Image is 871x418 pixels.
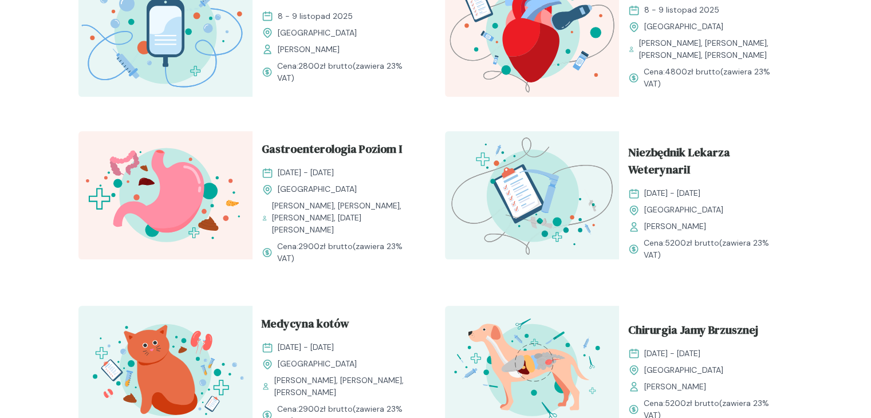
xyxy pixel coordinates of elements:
[272,200,417,236] span: [PERSON_NAME], [PERSON_NAME], [PERSON_NAME], [DATE][PERSON_NAME]
[277,240,417,265] span: Cena: (zawiera 23% VAT)
[445,131,619,259] img: aHe4VUMqNJQqH-M0_ProcMH_T.svg
[278,358,357,370] span: [GEOGRAPHIC_DATA]
[262,315,349,337] span: Medycyna kotów
[665,398,719,408] span: 5200 zł brutto
[644,4,719,16] span: 8 - 9 listopad 2025
[278,167,334,179] span: [DATE] - [DATE]
[278,183,357,195] span: [GEOGRAPHIC_DATA]
[628,321,758,343] span: Chirurgia Jamy Brzusznej
[644,381,706,393] span: [PERSON_NAME]
[628,144,784,183] a: Niezbędnik Lekarza WeterynariI
[277,60,417,84] span: Cena: (zawiera 23% VAT)
[665,66,720,77] span: 4800 zł brutto
[78,131,253,259] img: Zpbdlx5LeNNTxNvT_GastroI_T.svg
[644,21,723,33] span: [GEOGRAPHIC_DATA]
[274,374,417,399] span: [PERSON_NAME], [PERSON_NAME], [PERSON_NAME]
[644,237,784,261] span: Cena: (zawiera 23% VAT)
[665,238,719,248] span: 5200 zł brutto
[298,404,353,414] span: 2900 zł brutto
[639,37,784,61] span: [PERSON_NAME], [PERSON_NAME], [PERSON_NAME], [PERSON_NAME]
[262,140,402,162] span: Gastroenterologia Poziom I
[278,341,334,353] span: [DATE] - [DATE]
[644,364,723,376] span: [GEOGRAPHIC_DATA]
[644,187,700,199] span: [DATE] - [DATE]
[644,220,706,232] span: [PERSON_NAME]
[262,315,417,337] a: Medycyna kotów
[644,348,700,360] span: [DATE] - [DATE]
[278,10,353,22] span: 8 - 9 listopad 2025
[278,44,340,56] span: [PERSON_NAME]
[262,140,417,162] a: Gastroenterologia Poziom I
[298,241,353,251] span: 2900 zł brutto
[298,61,353,71] span: 2800 zł brutto
[278,27,357,39] span: [GEOGRAPHIC_DATA]
[644,204,723,216] span: [GEOGRAPHIC_DATA]
[628,321,784,343] a: Chirurgia Jamy Brzusznej
[644,66,784,90] span: Cena: (zawiera 23% VAT)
